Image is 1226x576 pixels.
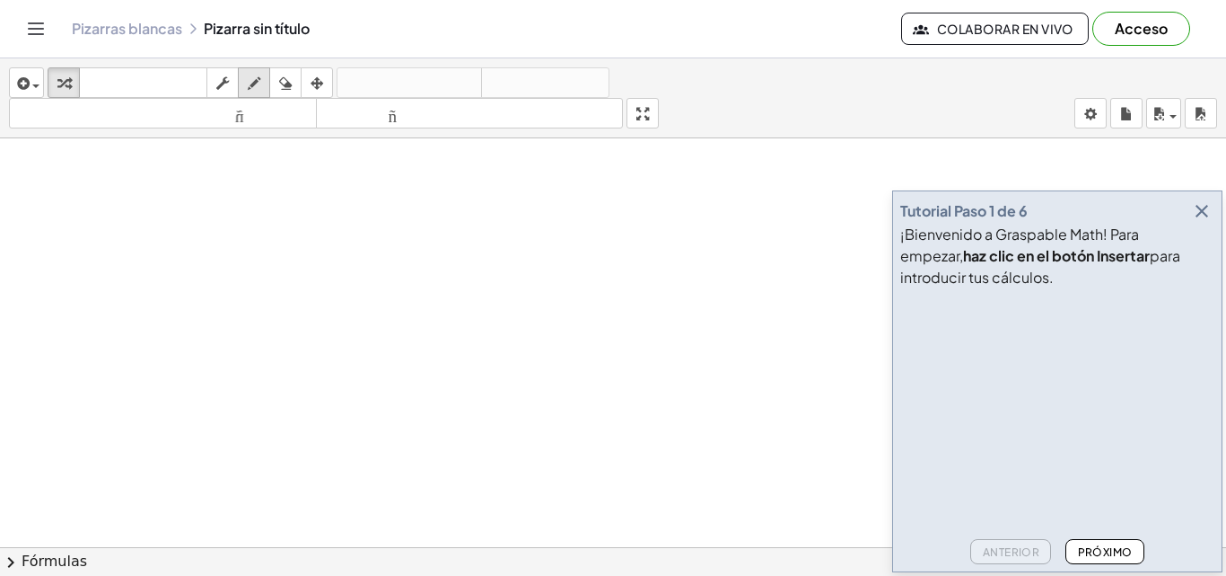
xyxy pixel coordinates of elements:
[900,225,1139,265] font: ¡Bienvenido a Graspable Math! Para empezar,
[320,105,619,122] font: tamaño_del_formato
[72,19,182,38] font: Pizarras blancas
[901,13,1089,45] button: Colaborar en vivo
[9,98,317,128] button: tamaño_del_formato
[79,67,207,98] button: teclado
[481,67,609,98] button: rehacer
[963,246,1150,265] font: haz clic en el botón Insertar
[72,20,182,38] a: Pizarras blancas
[22,14,50,43] button: Cambiar navegación
[1092,12,1190,46] button: Acceso
[13,105,312,122] font: tamaño_del_formato
[1115,19,1168,38] font: Acceso
[316,98,624,128] button: tamaño_del_formato
[83,75,203,92] font: teclado
[937,21,1073,37] font: Colaborar en vivo
[900,201,1028,220] font: Tutorial Paso 1 de 6
[22,553,87,570] font: Fórmulas
[486,75,605,92] font: rehacer
[1078,545,1133,559] font: Próximo
[1065,539,1143,564] button: Próximo
[341,75,477,92] font: deshacer
[337,67,482,98] button: deshacer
